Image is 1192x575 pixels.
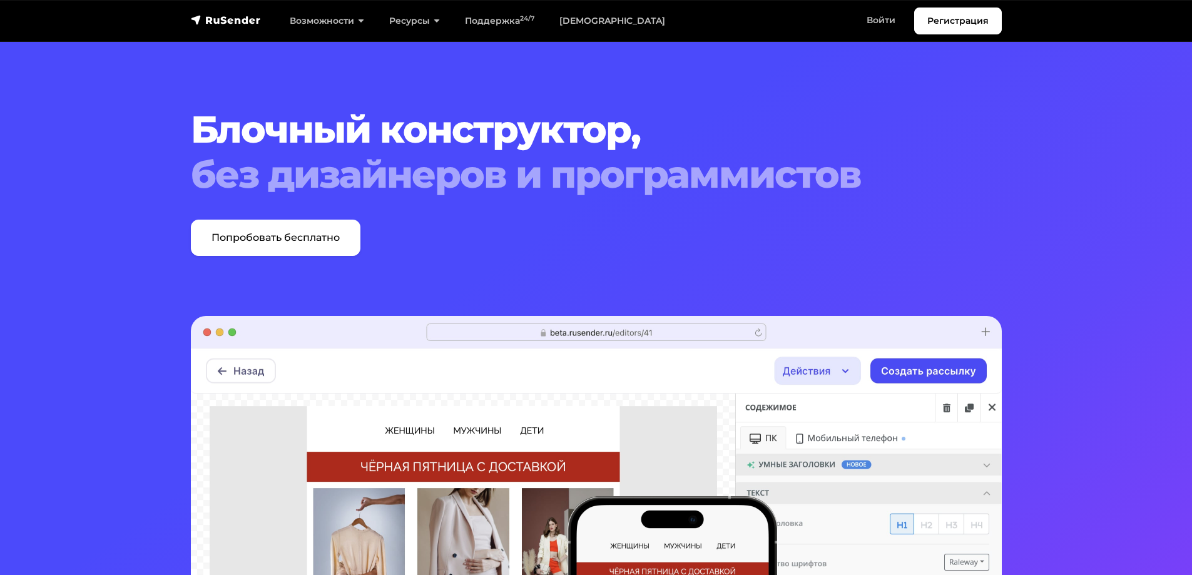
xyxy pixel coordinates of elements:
a: Войти [854,8,908,33]
h1: Блочный конструктор, [191,107,933,197]
a: Ресурсы [377,8,452,34]
a: Регистрация [914,8,1002,34]
span: без дизайнеров и программистов [191,152,933,197]
a: Возможности [277,8,377,34]
a: [DEMOGRAPHIC_DATA] [547,8,678,34]
a: Попробовать бесплатно [191,220,360,256]
img: RuSender [191,14,261,26]
a: Поддержка24/7 [452,8,547,34]
sup: 24/7 [520,14,534,23]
